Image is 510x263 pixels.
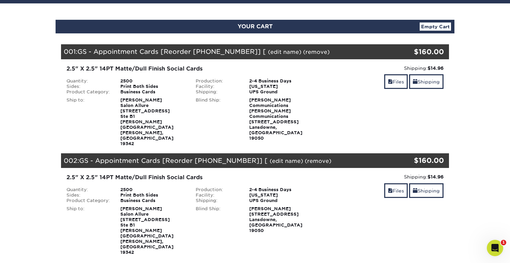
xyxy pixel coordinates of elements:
div: Product Category: [61,198,115,203]
span: files [388,79,393,84]
div: 2-4 Business Days [244,78,319,84]
div: Business Cards [115,89,191,95]
strong: [PERSON_NAME] Salon Allure [STREET_ADDRESS] Ste B1 [PERSON_NAME][GEOGRAPHIC_DATA][PERSON_NAME], [... [120,206,174,255]
a: Shipping [409,74,444,89]
div: UPS Ground [244,198,319,203]
div: Business Cards [115,198,191,203]
strong: $14.96 [427,174,444,180]
div: 2.5" X 2.5" 14PT Matte/Dull Finish Social Cards [66,173,314,182]
div: Production: [191,78,244,84]
div: Production: [191,187,244,192]
span: YOUR CART [238,23,273,30]
div: Blind Ship: [191,97,244,141]
div: $160.00 [384,155,444,166]
div: Ship to: [61,206,115,255]
a: (remove) [303,49,330,55]
div: Quantity: [61,187,115,192]
div: Blind Ship: [191,206,244,233]
div: [US_STATE] [244,84,319,89]
iframe: Intercom live chat [487,240,503,256]
span: shipping [413,188,418,194]
div: Facility: [191,84,244,89]
div: $160.00 [384,47,444,57]
a: (edit name) [270,158,303,164]
a: Files [384,183,408,198]
div: Ship to: [61,97,115,146]
div: 2-4 Business Days [244,187,319,192]
div: Facility: [191,192,244,198]
div: Print Both Sides [115,192,191,198]
div: 2.5" X 2.5" 14PT Matte/Dull Finish Social Cards [66,65,314,73]
strong: [PERSON_NAME] Salon Allure [STREET_ADDRESS] Ste B1 [PERSON_NAME][GEOGRAPHIC_DATA][PERSON_NAME], [... [120,97,174,146]
strong: [PERSON_NAME] [STREET_ADDRESS] Lansdowne, [GEOGRAPHIC_DATA] 19050 [249,206,302,233]
span: GS - Appointment Cards [Reorder [PHONE_NUMBER]] [ [77,48,266,55]
div: Shipping: [191,89,244,95]
a: Shipping [409,183,444,198]
a: (remove) [305,158,331,164]
a: (edit name) [268,49,301,55]
div: 2500 [115,187,191,192]
div: Quantity: [61,78,115,84]
span: GS - Appointment Cards [Reorder [PHONE_NUMBER]] [ [79,157,268,164]
a: Files [384,74,408,89]
div: Shipping: [191,198,244,203]
span: shipping [413,79,418,84]
div: UPS Ground [244,89,319,95]
div: Shipping: [325,65,444,72]
strong: $14.96 [427,65,444,71]
div: Product Category: [61,89,115,95]
div: Sides: [61,84,115,89]
strong: [PERSON_NAME] Communications [PERSON_NAME] Communications [STREET_ADDRESS] Lansdowne, [GEOGRAPHIC... [249,97,302,141]
div: 001: [61,44,384,59]
div: 002: [61,153,384,168]
div: Shipping: [325,173,444,180]
span: 1 [501,240,506,245]
div: [US_STATE] [244,192,319,198]
div: Print Both Sides [115,84,191,89]
span: files [388,188,393,194]
div: 2500 [115,78,191,84]
a: Empty Cart [420,22,451,31]
div: Sides: [61,192,115,198]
